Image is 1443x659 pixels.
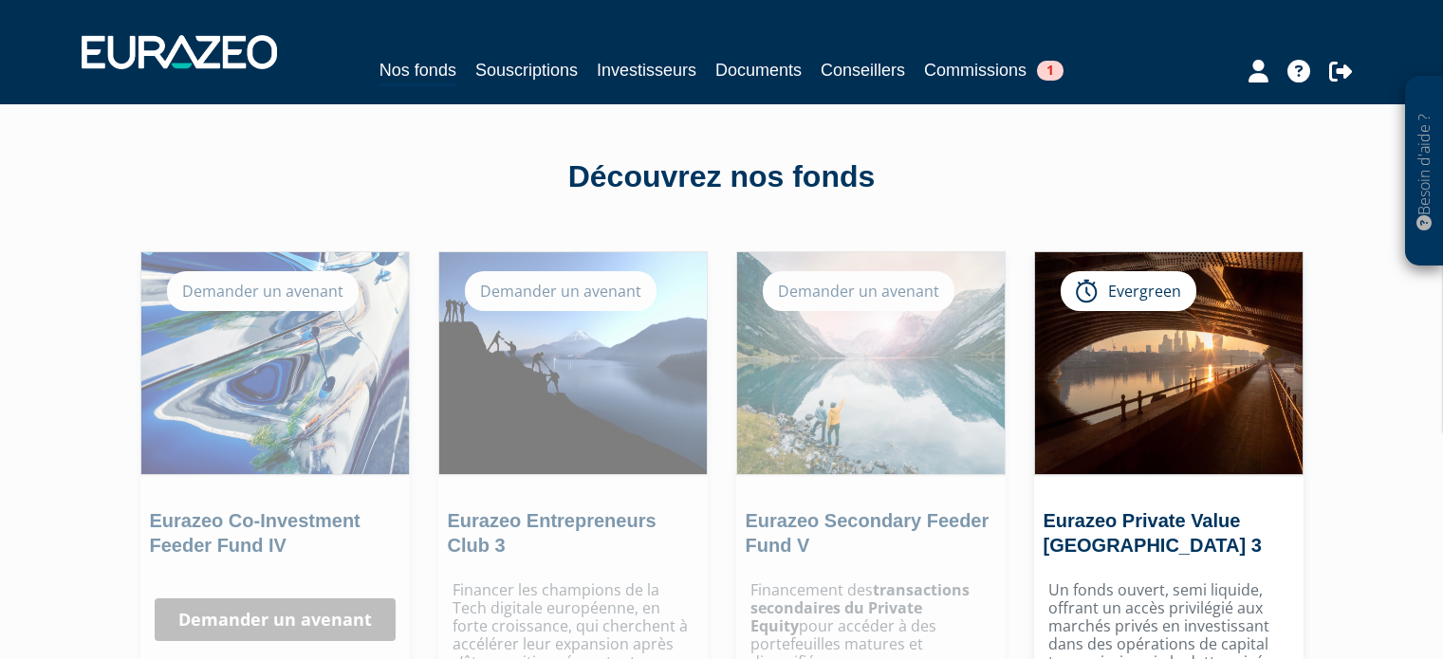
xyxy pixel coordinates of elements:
div: Demander un avenant [465,271,657,311]
a: Commissions1 [924,57,1064,83]
a: Conseillers [821,57,905,83]
a: Nos fonds [379,57,456,86]
a: Eurazeo Secondary Feeder Fund V [746,510,990,556]
img: Eurazeo Entrepreneurs Club 3 [439,252,707,474]
div: Demander un avenant [167,271,359,311]
a: Eurazeo Private Value [GEOGRAPHIC_DATA] 3 [1044,510,1262,556]
a: Eurazeo Entrepreneurs Club 3 [448,510,657,556]
div: Demander un avenant [763,271,954,311]
p: Besoin d'aide ? [1414,86,1435,257]
img: 1732889491-logotype_eurazeo_blanc_rvb.png [82,35,277,69]
img: Eurazeo Private Value Europe 3 [1035,252,1303,474]
div: Découvrez nos fonds [181,156,1263,199]
span: 1 [1037,61,1064,81]
img: Eurazeo Co-Investment Feeder Fund IV [141,252,409,474]
a: Souscriptions [475,57,578,83]
a: Documents [715,57,802,83]
a: Eurazeo Co-Investment Feeder Fund IV [150,510,361,556]
strong: transactions secondaires du Private Equity [750,579,970,636]
a: Investisseurs [597,57,696,83]
img: Eurazeo Secondary Feeder Fund V [737,252,1005,474]
div: Evergreen [1061,271,1196,311]
a: Demander un avenant [155,598,396,642]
